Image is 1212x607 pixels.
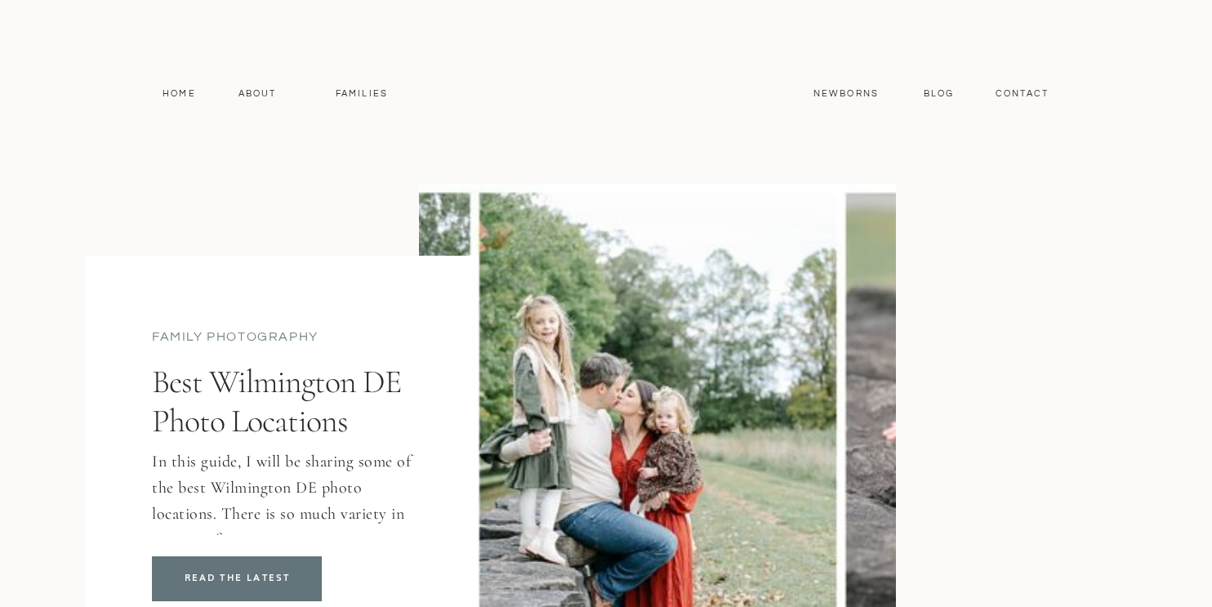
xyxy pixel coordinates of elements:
a: Best Wilmington DE Photo Locations [152,362,401,440]
a: Home [155,87,203,101]
a: Families [325,87,399,101]
a: About [234,87,281,101]
a: Newborns [807,87,885,101]
a: Blog [920,87,958,101]
a: contact [987,87,1058,101]
a: family photography [152,330,319,343]
a: Best Wilmington DE Photo Locations [152,556,322,601]
a: READ THE LATEST [159,570,315,587]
